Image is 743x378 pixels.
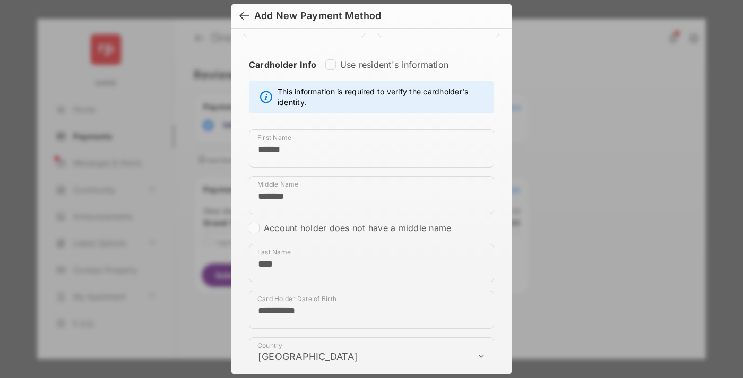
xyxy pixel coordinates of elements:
[278,86,488,108] span: This information is required to verify the cardholder's identity.
[254,10,381,22] div: Add New Payment Method
[340,59,448,70] label: Use resident's information
[249,59,317,89] strong: Cardholder Info
[249,337,494,375] div: payment_method_screening[postal_addresses][country]
[264,223,451,233] label: Account holder does not have a middle name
